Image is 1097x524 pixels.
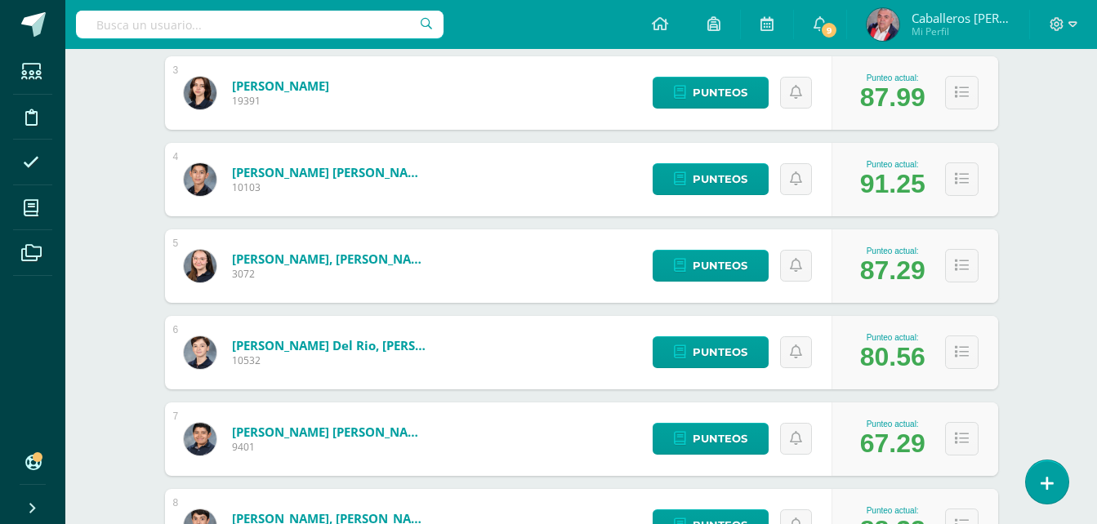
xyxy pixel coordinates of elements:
[860,506,925,515] div: Punteo actual:
[232,353,428,367] span: 10532
[860,246,925,255] div: Punteo actual:
[860,82,925,113] div: 87.99
[860,73,925,82] div: Punteo actual:
[820,21,838,39] span: 9
[232,180,428,194] span: 10103
[173,238,179,249] div: 5
[184,336,216,369] img: 76422a6e12c8e1acab4e450f207cdbf0.png
[653,423,769,455] a: Punteos
[653,336,769,368] a: Punteos
[232,94,329,108] span: 19391
[860,333,925,342] div: Punteo actual:
[173,324,179,335] div: 6
[173,497,179,508] div: 8
[232,164,428,180] a: [PERSON_NAME] [PERSON_NAME]
[693,251,747,281] span: Punteos
[693,424,747,454] span: Punteos
[173,411,179,422] div: 7
[867,8,899,41] img: 718472c83144e4d062e4550837bf6643.png
[693,164,747,194] span: Punteos
[232,424,428,440] a: [PERSON_NAME] [PERSON_NAME]
[653,77,769,109] a: Punteos
[173,64,179,76] div: 3
[860,342,925,372] div: 80.56
[860,160,925,169] div: Punteo actual:
[860,255,925,286] div: 87.29
[232,251,428,267] a: [PERSON_NAME], [PERSON_NAME]
[173,151,179,162] div: 4
[860,420,925,429] div: Punteo actual:
[693,337,747,367] span: Punteos
[232,78,329,94] a: [PERSON_NAME]
[912,24,1010,38] span: Mi Perfil
[232,337,428,353] a: [PERSON_NAME] del Rio, [PERSON_NAME]
[653,250,769,282] a: Punteos
[860,169,925,199] div: 91.25
[76,11,444,38] input: Busca un usuario...
[184,250,216,282] img: 2868ba717b7bf0dc83cfe2ccc5852ff2.png
[653,163,769,195] a: Punteos
[232,267,428,281] span: 3072
[184,163,216,196] img: 191a8c14afa171dbddfa17cd30bc43cb.png
[232,440,428,454] span: 9401
[184,423,216,455] img: 138f73bccede3cabff5400e9ec2c3878.png
[860,429,925,459] div: 67.29
[693,78,747,108] span: Punteos
[912,10,1010,26] span: Caballeros [PERSON_NAME]
[184,77,216,109] img: 7a85b66ee20dee95fc9d0d88607154f0.png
